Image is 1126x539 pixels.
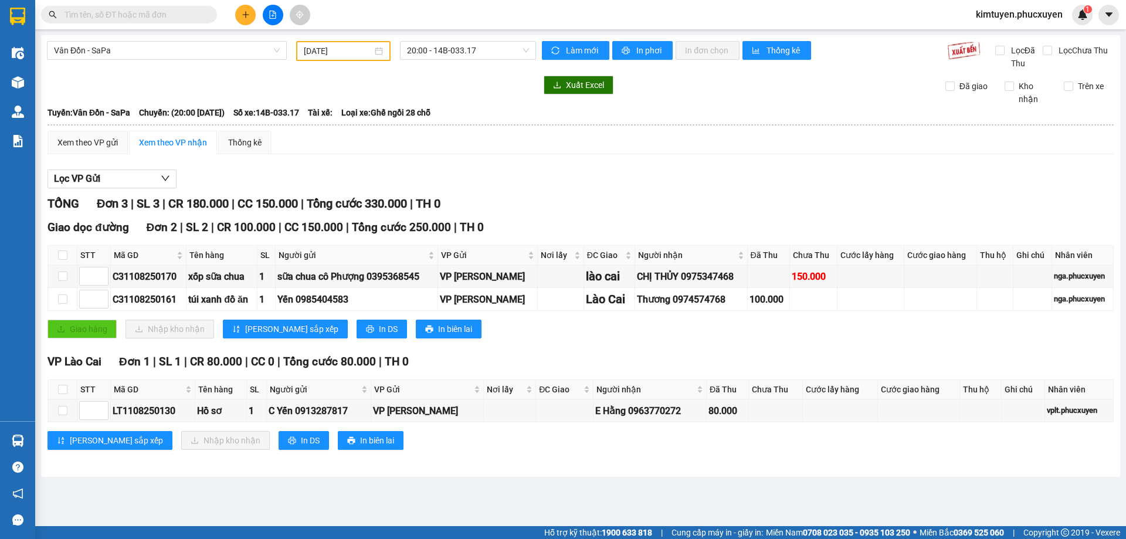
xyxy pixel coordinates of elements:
[12,106,24,118] img: warehouse-icon
[168,196,229,211] span: CR 180.000
[454,221,457,234] span: |
[347,436,355,446] span: printer
[65,8,203,21] input: Tìm tên, số ĐT hoặc mã đơn
[1054,293,1111,305] div: nga.phucxuyen
[1013,526,1015,539] span: |
[416,320,481,338] button: printerIn biên lai
[551,46,561,56] span: sync
[708,404,747,418] div: 80.000
[539,383,581,396] span: ĐC Giao
[290,5,310,25] button: aim
[749,380,803,399] th: Chưa Thu
[586,267,633,286] div: lào cai
[792,269,835,284] div: 150.000
[245,355,248,368] span: |
[587,249,623,262] span: ĐC Giao
[70,434,163,447] span: [PERSON_NAME] sắp xếp
[301,434,320,447] span: In DS
[566,79,604,91] span: Xuất Excel
[541,249,572,262] span: Nơi lấy
[113,269,184,284] div: C31108250170
[296,11,304,19] span: aim
[57,436,65,446] span: sort-ascending
[586,290,633,309] div: Lào Cai
[57,136,118,149] div: Xem theo VP gửi
[153,355,156,368] span: |
[1013,246,1052,265] th: Ghi chú
[269,404,369,418] div: C Yến 0913287817
[49,11,57,19] span: search
[954,528,1004,537] strong: 0369 525 060
[1086,5,1090,13] span: 1
[308,106,333,119] span: Tài xế:
[767,44,802,57] span: Thống kê
[238,196,298,211] span: CC 150.000
[766,526,910,539] span: Miền Nam
[542,41,609,60] button: syncLàm mới
[748,246,790,265] th: Đã Thu
[162,196,165,211] span: |
[77,246,111,265] th: STT
[749,292,788,307] div: 100.000
[460,221,484,234] span: TH 0
[441,249,525,262] span: VP Gửi
[12,488,23,499] span: notification
[48,170,177,188] button: Lọc VP Gửi
[1098,5,1119,25] button: caret-down
[111,399,195,422] td: LT1108250130
[338,431,403,450] button: printerIn biên lai
[186,221,208,234] span: SL 2
[752,46,762,56] span: bar-chart
[304,45,372,57] input: 11/08/2025
[137,196,160,211] span: SL 3
[352,221,451,234] span: Tổng cước 250.000
[379,323,398,335] span: In DS
[1002,380,1045,399] th: Ghi chú
[425,325,433,334] span: printer
[612,41,673,60] button: printerIn phơi
[279,431,329,450] button: printerIn DS
[277,269,436,284] div: sữa chua cô Phượng 0395368545
[1047,405,1111,416] div: vplt.phucxuyen
[1084,5,1092,13] sup: 1
[188,292,255,307] div: túi xanh đồ ăn
[373,404,481,418] div: VP [PERSON_NAME]
[12,47,24,59] img: warehouse-icon
[277,292,436,307] div: Yến 0985404583
[161,174,170,183] span: down
[12,76,24,89] img: warehouse-icon
[242,11,250,19] span: plus
[54,171,100,186] span: Lọc VP Gửi
[113,404,193,418] div: LT1108250130
[186,246,257,265] th: Tên hàng
[1054,270,1111,282] div: nga.phucxuyen
[374,383,471,396] span: VP Gửi
[77,380,111,399] th: STT
[233,106,299,119] span: Số xe: 14B-033.17
[10,8,25,25] img: logo-vxr
[977,246,1013,265] th: Thu hộ
[878,380,960,399] th: Cước giao hàng
[1014,80,1055,106] span: Kho nhận
[416,196,440,211] span: TH 0
[48,320,117,338] button: uploadGiao hàng
[1052,246,1114,265] th: Nhân viên
[920,526,1004,539] span: Miền Bắc
[1061,528,1069,537] span: copyright
[197,404,245,418] div: Hồ sơ
[553,81,561,90] span: download
[48,355,101,368] span: VP Lào Cai
[48,221,129,234] span: Giao dọc đường
[48,108,130,117] b: Tuyến: Vân Đồn - SaPa
[113,292,184,307] div: C31108250161
[126,320,214,338] button: downloadNhập kho nhận
[366,325,374,334] span: printer
[232,196,235,211] span: |
[259,269,273,284] div: 1
[228,136,262,149] div: Thống kê
[54,42,280,59] span: Vân Đồn - SaPa
[232,325,240,334] span: sort-ascending
[960,380,1002,399] th: Thu hộ
[269,11,277,19] span: file-add
[438,323,472,335] span: In biên lai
